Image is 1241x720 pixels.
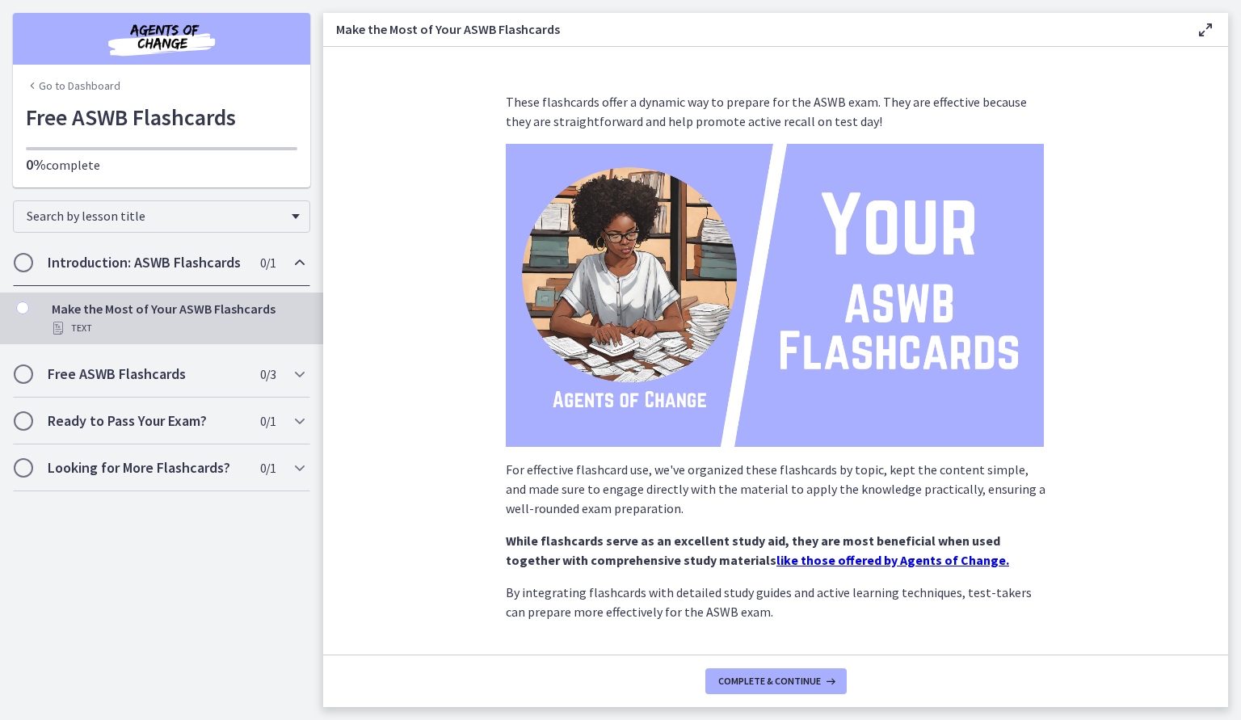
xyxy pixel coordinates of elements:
[13,200,310,233] div: Search by lesson title
[52,318,304,338] div: Text
[260,364,276,384] span: 0 / 3
[506,92,1045,131] p: These flashcards offer a dynamic way to prepare for the ASWB exam. They are effective because the...
[48,411,245,431] h2: Ready to Pass Your Exam?
[27,208,284,224] span: Search by lesson title
[26,155,46,174] span: 0%
[506,460,1045,518] p: For effective flashcard use, we've organized these flashcards by topic, kept the content simple, ...
[260,411,276,431] span: 0 / 1
[705,668,847,694] button: Complete & continue
[48,253,245,272] h2: Introduction: ASWB Flashcards
[52,299,304,338] div: Make the Most of Your ASWB Flashcards
[48,458,245,478] h2: Looking for More Flashcards?
[718,675,821,688] span: Complete & continue
[260,253,276,272] span: 0 / 1
[260,458,276,478] span: 0 / 1
[336,19,1170,39] h3: Make the Most of Your ASWB Flashcards
[506,144,1044,447] img: Your_ASWB_Flashcards.png
[65,19,259,58] img: Agents of Change Social Work Test Prep
[776,552,1009,568] a: like those offered by Agents of Change.
[26,100,297,134] h1: Free ASWB Flashcards
[48,364,245,384] h2: Free ASWB Flashcards
[506,583,1045,621] p: By integrating flashcards with detailed study guides and active learning techniques, test-takers ...
[506,533,1000,568] strong: While flashcards serve as an excellent study aid, they are most beneficial when used together wit...
[26,155,297,175] p: complete
[26,78,120,94] a: Go to Dashboard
